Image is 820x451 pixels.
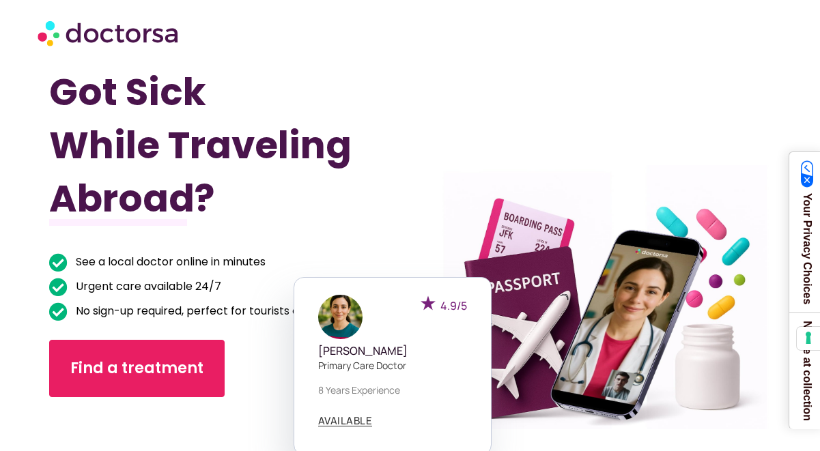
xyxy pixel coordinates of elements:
span: See a local doctor online in minutes [72,252,266,272]
span: Find a treatment [70,358,203,379]
span: AVAILABLE [318,416,373,426]
span: 4.9/5 [440,298,467,313]
p: Primary care doctor [318,358,467,373]
h1: Got Sick While Traveling Abroad? [49,66,356,225]
span: No sign-up required, perfect for tourists on the go [72,302,343,321]
a: AVAILABLE [318,416,373,426]
button: Your consent preferences for tracking technologies [797,327,820,350]
a: Find a treatment [49,340,225,397]
span: Urgent care available 24/7 [72,277,221,296]
p: 8 years experience [318,383,467,397]
h5: [PERSON_NAME] [318,345,467,358]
